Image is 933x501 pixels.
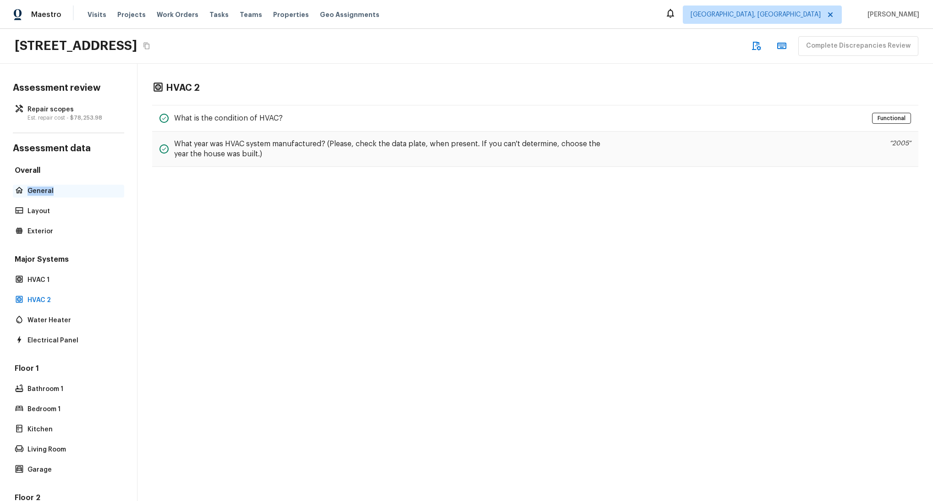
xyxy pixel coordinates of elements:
p: HVAC 2 [27,296,119,305]
p: HVAC 1 [27,275,119,285]
span: Tasks [209,11,229,18]
p: Garage [27,465,119,474]
span: Visits [88,10,106,19]
span: [PERSON_NAME] [864,10,919,19]
p: Est. repair cost - [27,114,119,121]
h4: HVAC 2 [166,82,200,94]
p: Layout [27,207,119,216]
p: Exterior [27,227,119,236]
p: Living Room [27,445,119,454]
span: Work Orders [157,10,198,19]
h5: Major Systems [13,254,124,266]
span: Teams [240,10,262,19]
p: Water Heater [27,316,119,325]
p: General [27,187,119,196]
h5: Floor 1 [13,363,124,375]
button: Copy Address [141,40,153,52]
p: Bedroom 1 [27,405,119,414]
span: Functional [874,114,909,123]
h5: What year was HVAC system manufactured? (Please, check the data plate, when present. If you can't... [174,139,610,159]
p: Kitchen [27,425,119,434]
p: “ 2005 “ [889,139,911,148]
span: Geo Assignments [320,10,379,19]
h5: What is the condition of HVAC? [174,113,283,123]
h2: [STREET_ADDRESS] [15,38,137,54]
h4: Assessment review [13,82,124,94]
p: Bathroom 1 [27,385,119,394]
span: $78,253.98 [70,115,102,121]
span: Properties [273,10,309,19]
p: Electrical Panel [27,336,119,345]
h4: Assessment data [13,143,124,156]
h5: Overall [13,165,124,177]
span: Maestro [31,10,61,19]
span: Projects [117,10,146,19]
p: Repair scopes [27,105,119,114]
span: [GEOGRAPHIC_DATA], [GEOGRAPHIC_DATA] [691,10,821,19]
